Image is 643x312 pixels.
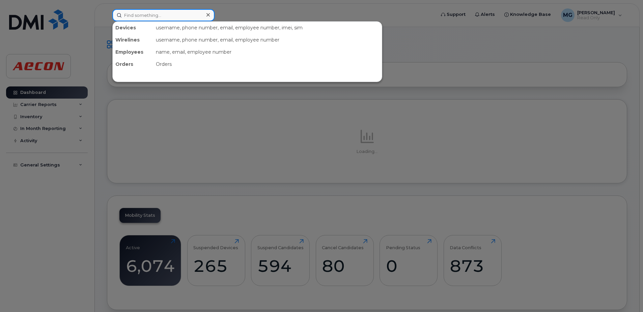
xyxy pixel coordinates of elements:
[113,46,153,58] div: Employees
[153,46,382,58] div: name, email, employee number
[113,58,153,70] div: Orders
[153,58,382,70] div: Orders
[153,34,382,46] div: username, phone number, email, employee number
[113,22,153,34] div: Devices
[113,34,153,46] div: Wirelines
[153,22,382,34] div: username, phone number, email, employee number, imei, sim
